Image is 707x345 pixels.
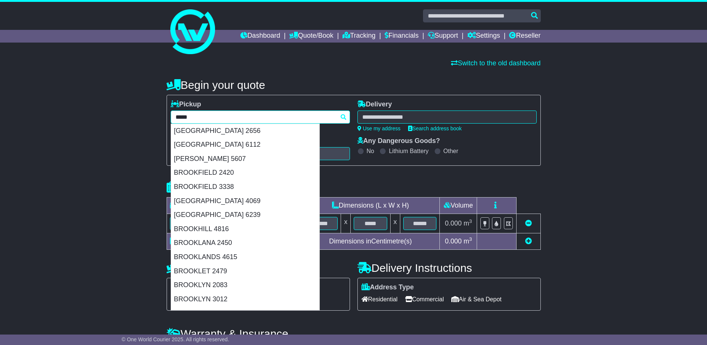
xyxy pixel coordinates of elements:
div: BROOKFIELD 2420 [171,166,319,180]
span: 0.000 [445,237,462,245]
span: Residential [362,293,398,305]
div: BROOKHILL 4816 [171,222,319,236]
td: Volume [440,198,477,214]
td: Dimensions in Centimetre(s) [301,233,440,250]
label: Other [444,147,458,155]
td: x [341,214,351,233]
span: Air & Sea Depot [451,293,502,305]
div: BROOKFIELD 3338 [171,180,319,194]
h4: Package details | [167,181,260,193]
a: Reseller [509,30,540,43]
td: Total [167,233,229,250]
a: Add new item [525,237,532,245]
a: Use my address [357,125,401,131]
label: Address Type [362,283,414,292]
div: BROOKLET 2479 [171,264,319,279]
div: BROOKLANDS 4615 [171,250,319,264]
td: x [390,214,400,233]
label: No [367,147,374,155]
a: Search address book [408,125,462,131]
span: Commercial [405,293,444,305]
span: © One World Courier 2025. All rights reserved. [121,336,229,342]
td: Dimensions (L x W x H) [301,198,440,214]
a: Quote/Book [289,30,333,43]
h4: Delivery Instructions [357,262,541,274]
span: 0.000 [445,220,462,227]
label: Pickup [171,100,201,109]
a: Switch to the old dashboard [451,59,540,67]
h4: Begin your quote [167,79,541,91]
div: [GEOGRAPHIC_DATA] 4069 [171,194,319,208]
h4: Pickup Instructions [167,262,350,274]
a: Financials [385,30,419,43]
sup: 3 [469,236,472,242]
div: [GEOGRAPHIC_DATA] 6112 [171,138,319,152]
div: BROOKLANA 2450 [171,236,319,250]
a: Dashboard [240,30,280,43]
a: Settings [467,30,500,43]
typeahead: Please provide city [171,111,350,124]
span: m [464,237,472,245]
label: Lithium Battery [389,147,429,155]
a: Support [428,30,458,43]
label: Any Dangerous Goods? [357,137,440,145]
div: BROOKLYN 7320 [171,306,319,320]
h4: Warranty & Insurance [167,327,541,340]
label: Delivery [357,100,392,109]
a: Remove this item [525,220,532,227]
td: Type [167,198,229,214]
div: [PERSON_NAME] 5607 [171,152,319,166]
span: m [464,220,472,227]
div: [GEOGRAPHIC_DATA] 2656 [171,124,319,138]
div: BROOKLYN 2083 [171,278,319,292]
sup: 3 [469,218,472,224]
a: Tracking [343,30,375,43]
div: BROOKLYN 3012 [171,292,319,307]
div: [GEOGRAPHIC_DATA] 6239 [171,208,319,222]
